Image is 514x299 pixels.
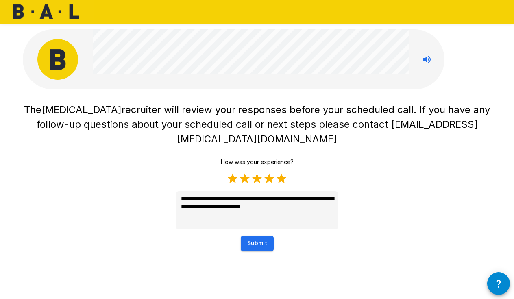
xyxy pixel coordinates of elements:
span: recruiter will review your responses before your scheduled call. If you have any follow-up questi... [36,104,493,145]
button: Stop reading questions aloud [419,51,435,68]
span: The [24,104,41,116]
p: How was your experience? [221,158,294,166]
img: bal_avatar.png [37,39,78,80]
span: [MEDICAL_DATA] [41,104,122,116]
button: Submit [241,236,274,251]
